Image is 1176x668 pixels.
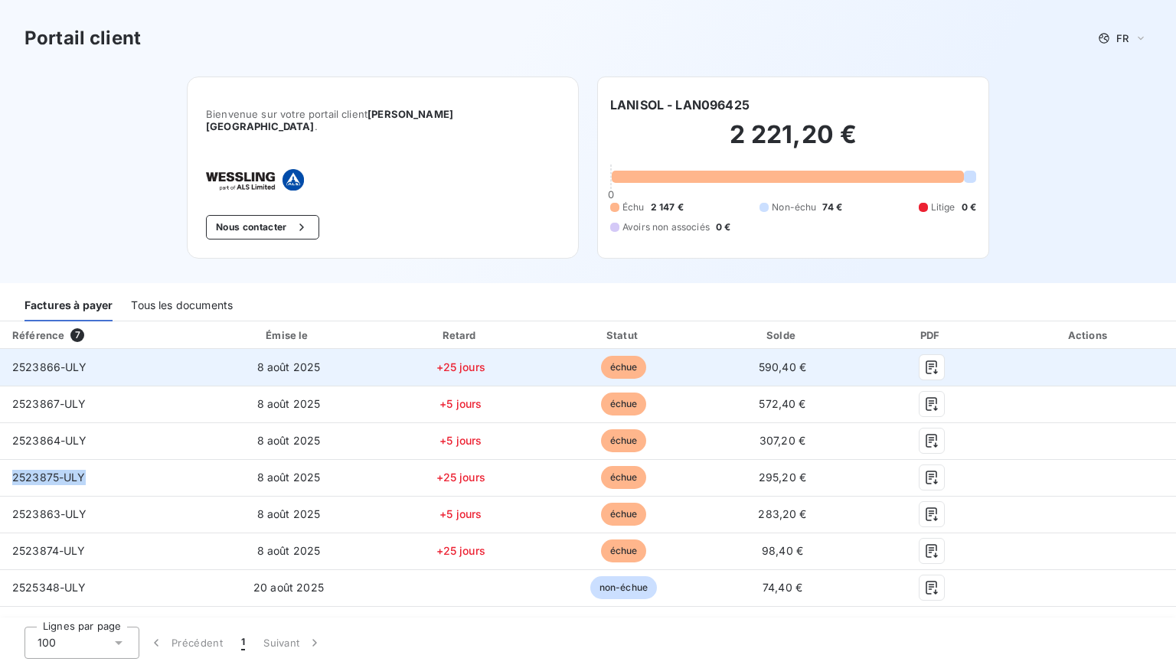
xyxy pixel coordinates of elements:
span: FR [1116,32,1129,44]
span: 2523866-ULY [12,360,87,373]
span: 8 août 2025 [257,360,321,373]
span: 2523875-ULY [12,471,86,484]
span: 74 € [822,200,842,214]
span: 20 août 2025 [253,581,324,594]
h3: Portail client [24,24,141,52]
span: 2525348-ULY [12,581,87,594]
span: Litige [931,200,955,214]
span: [PERSON_NAME] [GEOGRAPHIC_DATA] [206,108,453,132]
span: 8 août 2025 [257,434,321,447]
div: Tous les documents [131,289,233,321]
span: 295,20 € [759,471,806,484]
span: +5 jours [439,397,482,410]
span: 0 [608,188,614,200]
h2: 2 221,20 € [610,119,976,165]
button: 1 [232,627,254,659]
span: échue [601,503,647,526]
span: 74,40 € [763,581,802,594]
span: 8 août 2025 [257,397,321,410]
span: +25 jours [436,471,485,484]
div: Factures à payer [24,289,113,321]
span: 2523864-ULY [12,434,87,447]
span: échue [601,466,647,489]
span: échue [601,393,647,415]
span: 0 € [962,200,976,214]
span: 2523867-ULY [12,397,87,410]
span: 8 août 2025 [257,544,321,557]
div: Actions [1005,327,1173,343]
span: Avoirs non associés [622,220,710,234]
button: Nous contacter [206,215,319,240]
span: 8 août 2025 [257,507,321,520]
span: 572,40 € [759,397,805,410]
span: 100 [38,635,56,650]
span: 2523863-ULY [12,507,87,520]
div: Référence [12,329,64,341]
span: Non-échu [772,200,816,214]
span: 1 [241,635,245,650]
span: échue [601,429,647,452]
button: Suivant [254,627,332,659]
span: 283,20 € [758,507,806,520]
img: Company logo [206,169,304,191]
div: Solde [707,327,858,343]
button: Précédent [139,627,232,659]
span: +5 jours [439,434,482,447]
span: 2523874-ULY [12,544,86,557]
span: 2 147 € [651,200,684,214]
h6: LANISOL - LAN096425 [610,96,750,114]
span: 307,20 € [759,434,805,447]
span: 590,40 € [759,360,806,373]
span: Échu [622,200,645,214]
div: Émise le [202,327,375,343]
span: +25 jours [436,360,485,373]
span: 0 € [716,220,730,234]
div: PDF [864,327,998,343]
span: +5 jours [439,507,482,520]
span: 98,40 € [762,544,803,557]
span: 8 août 2025 [257,471,321,484]
span: échue [601,356,647,379]
span: échue [601,539,647,562]
span: +25 jours [436,544,485,557]
div: Retard [381,327,540,343]
span: 7 [70,328,84,342]
div: Statut [546,327,701,343]
span: Bienvenue sur votre portail client . [206,108,560,132]
span: non-échue [590,576,657,599]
